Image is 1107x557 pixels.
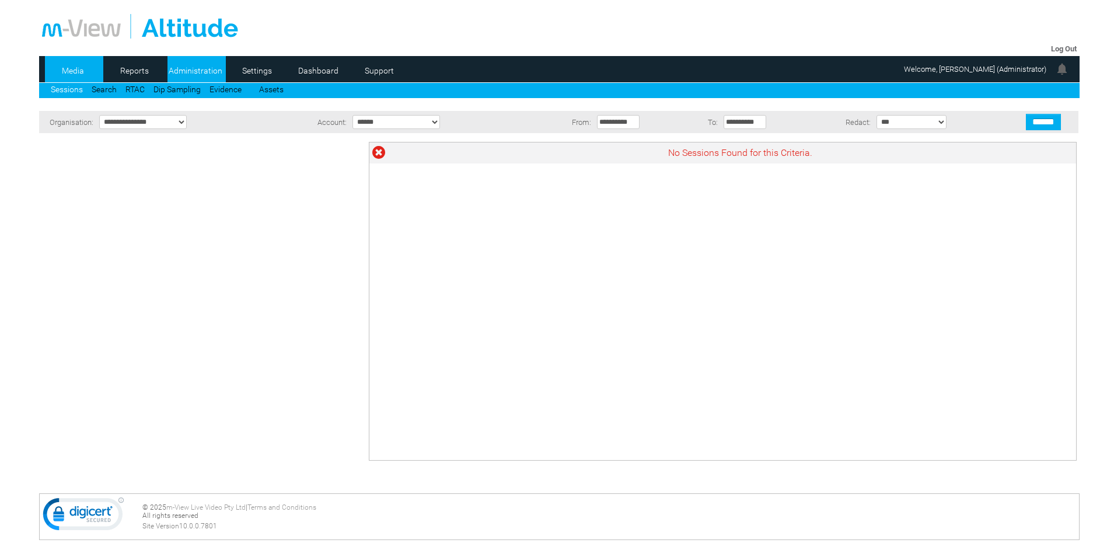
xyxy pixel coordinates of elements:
[259,85,284,94] a: Assets
[229,62,285,79] a: Settings
[1051,44,1077,53] a: Log Out
[167,62,224,79] a: Administration
[125,85,145,94] a: RTAC
[39,111,96,133] td: Organisation:
[153,85,201,94] a: Dip Sampling
[43,497,124,537] img: DigiCert Secured Site Seal
[106,62,163,79] a: Reports
[690,111,721,133] td: To:
[290,62,347,79] a: Dashboard
[816,111,874,133] td: Redact:
[142,503,1076,530] div: © 2025 | All rights reserved
[545,111,595,133] td: From:
[92,85,117,94] a: Search
[209,85,242,94] a: Evidence
[45,62,102,79] a: Media
[1055,62,1069,76] img: bell24.png
[179,522,217,530] span: 10.0.0.7801
[351,62,408,79] a: Support
[166,503,246,511] a: m-View Live Video Pty Ltd
[904,65,1046,74] span: Welcome, [PERSON_NAME] (Administrator)
[668,147,812,158] span: No Sessions Found for this Criteria.
[280,111,349,133] td: Account:
[247,503,316,511] a: Terms and Conditions
[142,522,1076,530] div: Site Version
[51,85,83,94] a: Sessions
